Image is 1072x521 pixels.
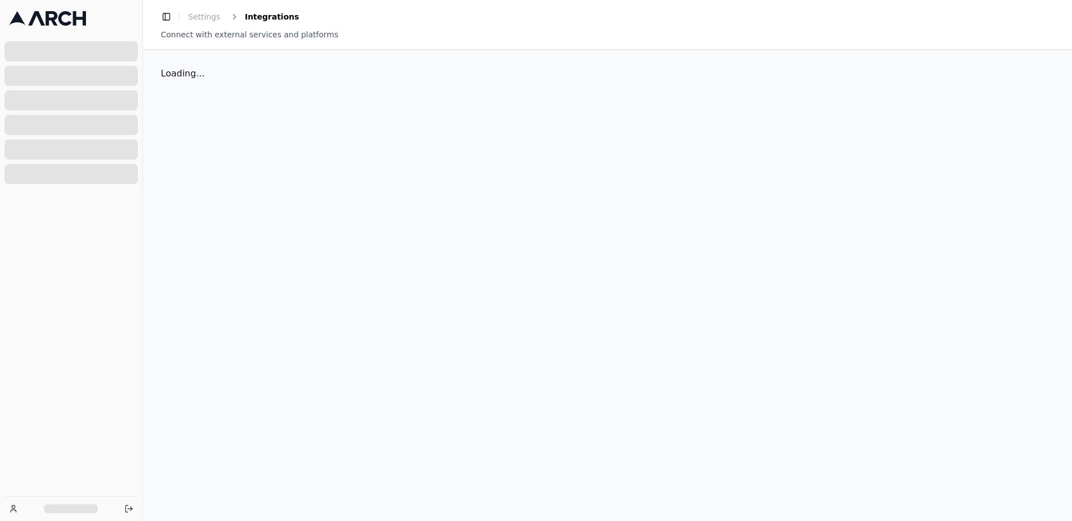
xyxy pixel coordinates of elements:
[184,9,299,25] nav: breadcrumb
[161,67,1054,80] div: Loading...
[188,11,220,22] span: Settings
[184,9,224,25] a: Settings
[245,11,299,22] span: Integrations
[121,501,137,517] button: Log out
[161,29,1054,40] div: Connect with external services and platforms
